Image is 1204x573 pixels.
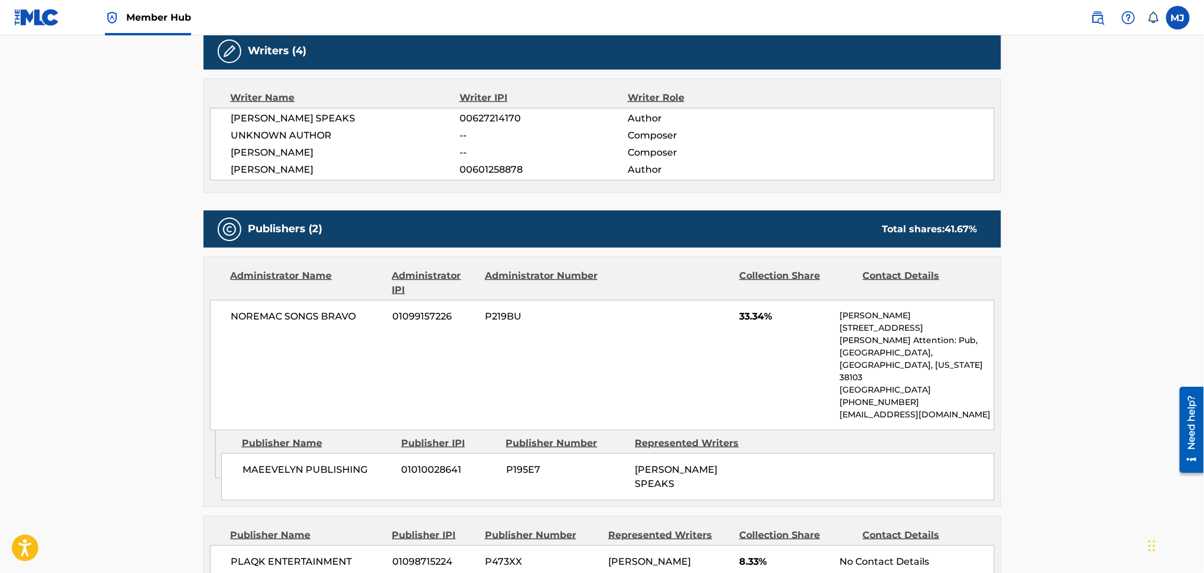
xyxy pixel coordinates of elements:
[392,309,476,324] span: 01099157226
[839,396,993,409] p: [PHONE_NUMBER]
[248,44,307,58] h5: Writers (4)
[863,528,977,542] div: Contact Details
[739,269,854,297] div: Collection Share
[105,11,119,25] img: Top Rightsholder
[485,309,599,324] span: P219BU
[222,222,237,236] img: Publishers
[608,556,691,567] span: [PERSON_NAME]
[883,222,977,236] div: Total shares:
[945,223,977,235] span: 41.67 %
[863,269,977,297] div: Contact Details
[839,347,993,384] p: [GEOGRAPHIC_DATA], [GEOGRAPHIC_DATA], [US_STATE] 38103
[392,269,476,297] div: Administrator IPI
[839,322,993,347] p: [STREET_ADDRESS][PERSON_NAME] Attention: Pub,
[222,44,237,58] img: Writers
[402,463,497,477] span: 01010028641
[608,528,730,542] div: Represented Writers
[839,555,993,569] div: No Contact Details
[231,129,460,143] span: UNKNOWN AUTHOR
[1145,516,1204,573] iframe: Chat Widget
[839,309,993,322] p: [PERSON_NAME]
[1091,11,1105,25] img: search
[460,129,627,143] span: --
[392,555,476,569] span: 01098715224
[242,463,393,477] span: MAEEVELYN PUBLISHING
[628,129,780,143] span: Composer
[1117,6,1140,29] div: Help
[1121,11,1136,25] img: help
[460,146,627,160] span: --
[628,111,780,126] span: Author
[839,384,993,396] p: [GEOGRAPHIC_DATA]
[628,163,780,177] span: Author
[628,146,780,160] span: Composer
[485,555,599,569] span: P473XX
[231,91,460,105] div: Writer Name
[248,222,323,236] h5: Publishers (2)
[739,528,854,542] div: Collection Share
[460,163,627,177] span: 00601258878
[1171,382,1204,477] iframe: Resource Center
[739,309,831,324] span: 33.34%
[242,436,392,450] div: Publisher Name
[739,555,831,569] span: 8.33%
[506,463,626,477] span: P195E7
[1149,528,1156,564] div: Drag
[231,555,384,569] span: PLAQK ENTERTAINMENT
[635,436,756,450] div: Represented Writers
[628,91,780,105] div: Writer Role
[231,163,460,177] span: [PERSON_NAME]
[460,91,628,105] div: Writer IPI
[460,111,627,126] span: 00627214170
[506,436,626,450] div: Publisher Number
[231,269,383,297] div: Administrator Name
[839,409,993,421] p: [EMAIL_ADDRESS][DOMAIN_NAME]
[231,528,383,542] div: Publisher Name
[231,146,460,160] span: [PERSON_NAME]
[392,528,476,542] div: Publisher IPI
[231,111,460,126] span: [PERSON_NAME] SPEAKS
[635,464,718,489] span: [PERSON_NAME] SPEAKS
[126,11,191,24] span: Member Hub
[1147,12,1159,24] div: Notifications
[1086,6,1110,29] a: Public Search
[14,9,60,26] img: MLC Logo
[231,309,384,324] span: NOREMAC SONGS BRAVO
[401,436,497,450] div: Publisher IPI
[1166,6,1190,29] div: User Menu
[485,528,599,542] div: Publisher Number
[485,269,599,297] div: Administrator Number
